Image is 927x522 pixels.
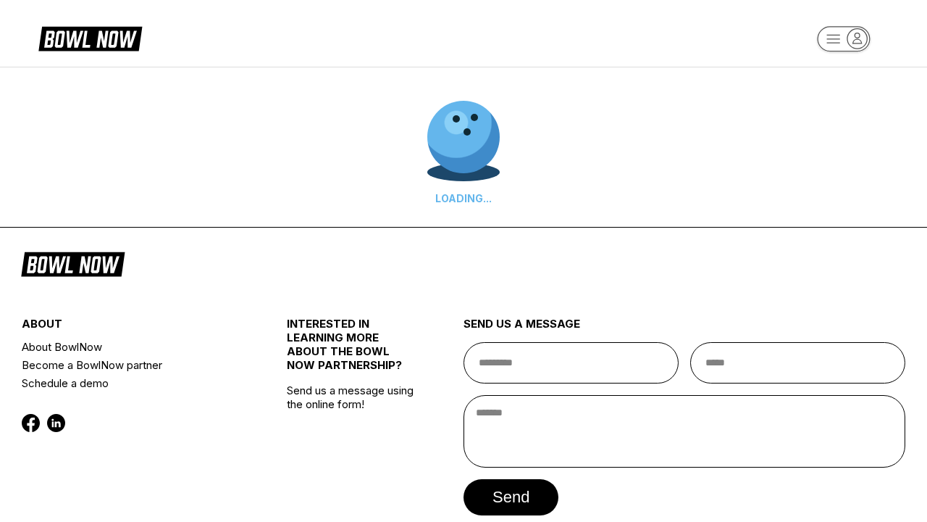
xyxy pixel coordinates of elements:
[463,479,558,515] button: send
[22,374,243,392] a: Schedule a demo
[22,356,243,374] a: Become a BowlNow partner
[22,317,243,338] div: about
[287,317,419,384] div: INTERESTED IN LEARNING MORE ABOUT THE BOWL NOW PARTNERSHIP?
[427,192,500,204] div: LOADING...
[463,317,905,342] div: send us a message
[22,338,243,356] a: About BowlNow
